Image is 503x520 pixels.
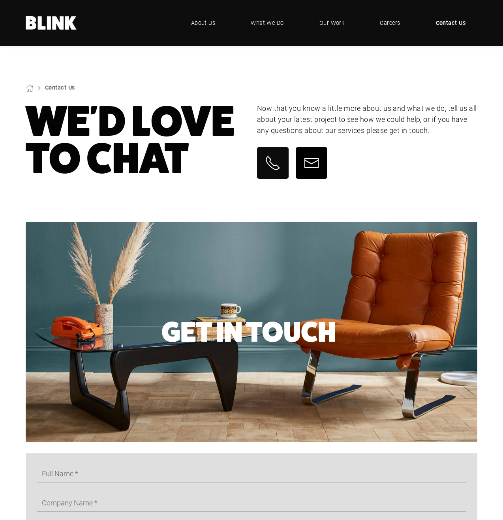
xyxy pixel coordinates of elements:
[26,16,77,30] a: Home
[161,320,336,345] h2: Get In Touch
[368,11,412,35] a: Careers
[239,11,296,35] a: What We Do
[26,222,477,442] img: Contact Us
[191,19,216,27] span: About Us
[37,494,466,512] input: Company Name *
[37,464,466,483] input: Full Name *
[20,222,477,442] li: 1 of 1
[424,11,478,35] a: Contact Us
[45,84,75,91] a: Contact Us
[251,19,284,27] span: What We Do
[257,103,477,136] p: Now that you know a little more about us and what we do, tell us all about your latest project to...
[308,11,357,35] a: Our Work
[380,19,400,27] span: Careers
[179,11,227,35] a: About Us
[319,19,345,27] span: Our Work
[26,103,246,177] h1: We'd Love To Chat
[436,19,466,27] span: Contact Us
